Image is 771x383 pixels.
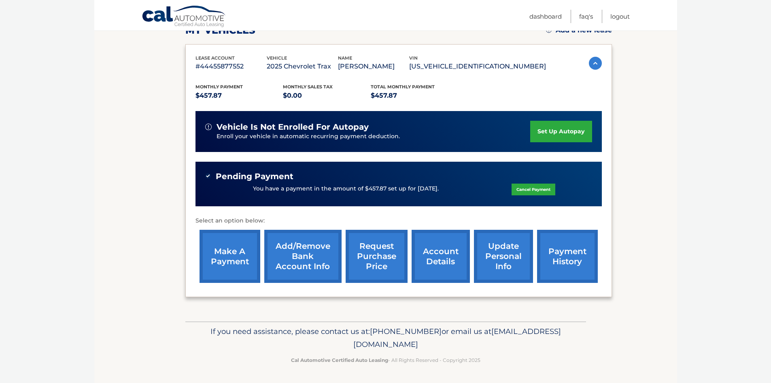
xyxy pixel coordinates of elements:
[195,61,267,72] p: #44455877552
[200,230,260,283] a: make a payment
[371,90,459,101] p: $457.87
[195,216,602,226] p: Select an option below:
[283,90,371,101] p: $0.00
[529,10,562,23] a: Dashboard
[191,325,581,351] p: If you need assistance, please contact us at: or email us at
[195,90,283,101] p: $457.87
[512,184,555,195] a: Cancel Payment
[409,55,418,61] span: vin
[409,61,546,72] p: [US_VEHICLE_IDENTIFICATION_NUMBER]
[195,84,243,90] span: Monthly Payment
[589,57,602,70] img: accordion-active.svg
[217,122,369,132] span: vehicle is not enrolled for autopay
[205,173,211,179] img: check-green.svg
[537,230,598,283] a: payment history
[217,132,531,141] p: Enroll your vehicle in automatic recurring payment deduction.
[264,230,342,283] a: Add/Remove bank account info
[267,61,338,72] p: 2025 Chevrolet Trax
[253,184,439,193] p: You have a payment in the amount of $457.87 set up for [DATE].
[610,10,630,23] a: Logout
[195,55,235,61] span: lease account
[142,5,227,29] a: Cal Automotive
[371,84,435,90] span: Total Monthly Payment
[412,230,470,283] a: account details
[205,124,212,130] img: alert-white.svg
[283,84,333,90] span: Monthly sales Tax
[267,55,287,61] span: vehicle
[191,356,581,364] p: - All Rights Reserved - Copyright 2025
[291,357,388,363] strong: Cal Automotive Certified Auto Leasing
[530,121,592,142] a: set up autopay
[338,61,409,72] p: [PERSON_NAME]
[353,327,561,349] span: [EMAIL_ADDRESS][DOMAIN_NAME]
[474,230,533,283] a: update personal info
[216,171,293,182] span: Pending Payment
[346,230,408,283] a: request purchase price
[370,327,442,336] span: [PHONE_NUMBER]
[579,10,593,23] a: FAQ's
[338,55,352,61] span: name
